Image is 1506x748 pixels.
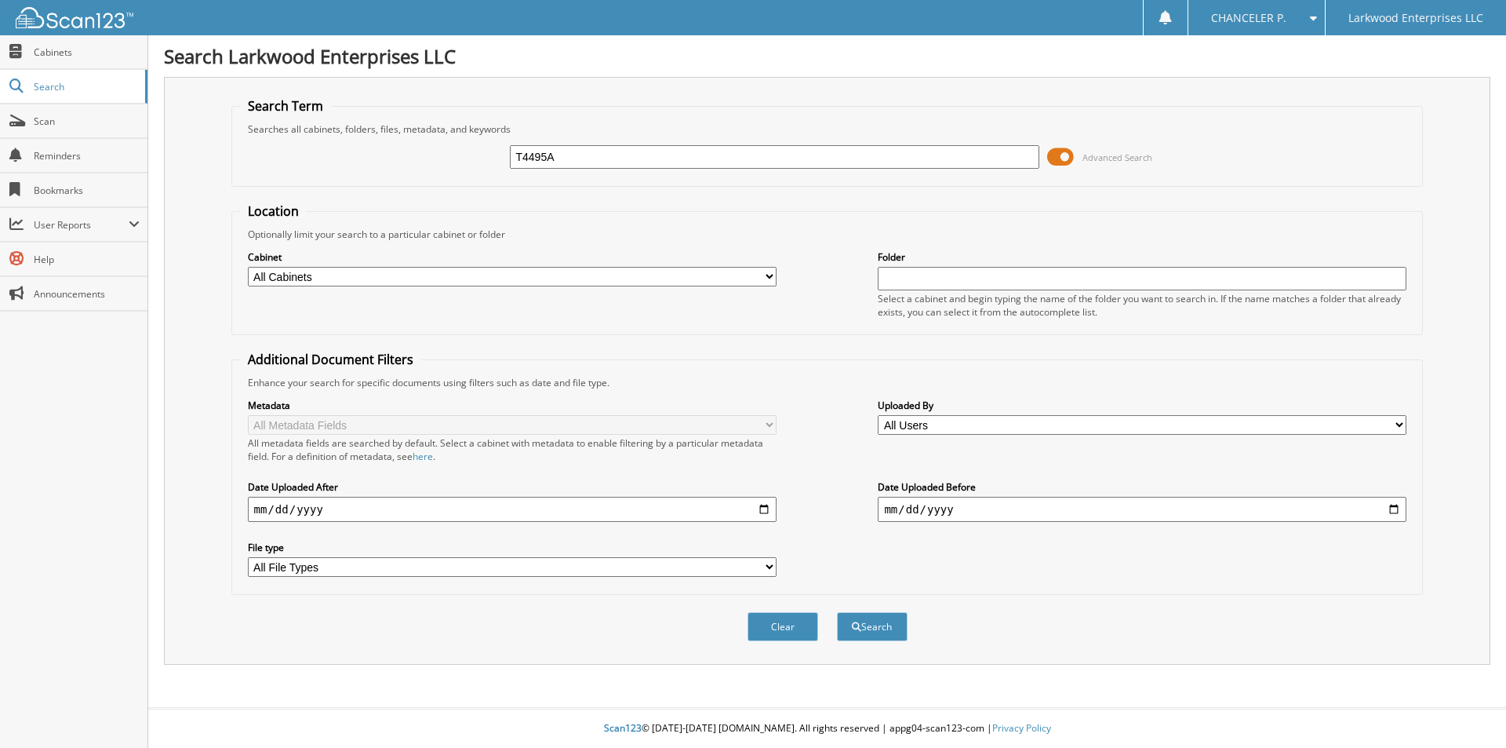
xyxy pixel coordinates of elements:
[1348,13,1483,23] span: Larkwood Enterprises LLC
[248,399,777,412] label: Metadata
[604,721,642,735] span: Scan123
[34,184,140,197] span: Bookmarks
[1211,13,1286,23] span: CHANCELER P.
[240,376,1415,389] div: Enhance your search for specific documents using filters such as date and file type.
[878,250,1406,264] label: Folder
[248,541,777,554] label: File type
[1082,151,1152,163] span: Advanced Search
[878,480,1406,494] label: Date Uploaded Before
[878,292,1406,319] div: Select a cabinet and begin typing the name of the folder you want to search in. If the name match...
[240,122,1415,136] div: Searches all cabinets, folders, files, metadata, and keywords
[34,115,140,128] span: Scan
[240,351,421,368] legend: Additional Document Filters
[837,612,908,641] button: Search
[240,97,331,115] legend: Search Term
[748,612,818,641] button: Clear
[878,497,1406,522] input: end
[413,450,433,463] a: here
[248,436,777,463] div: All metadata fields are searched by default. Select a cabinet with metadata to enable filtering b...
[34,149,140,162] span: Reminders
[1428,673,1506,748] iframe: Chat Widget
[34,80,137,93] span: Search
[34,46,140,59] span: Cabinets
[878,399,1406,412] label: Uploaded By
[248,497,777,522] input: start
[34,287,140,301] span: Announcements
[248,480,777,494] label: Date Uploaded After
[16,7,133,28] img: scan123-logo-white.svg
[148,710,1506,748] div: © [DATE]-[DATE] [DOMAIN_NAME]. All rights reserved | appg04-scan123-com |
[248,250,777,264] label: Cabinet
[240,203,307,220] legend: Location
[34,218,129,232] span: User Reports
[164,43,1490,69] h1: Search Larkwood Enterprises LLC
[34,253,140,266] span: Help
[240,228,1415,241] div: Optionally limit your search to a particular cabinet or folder
[992,721,1051,735] a: Privacy Policy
